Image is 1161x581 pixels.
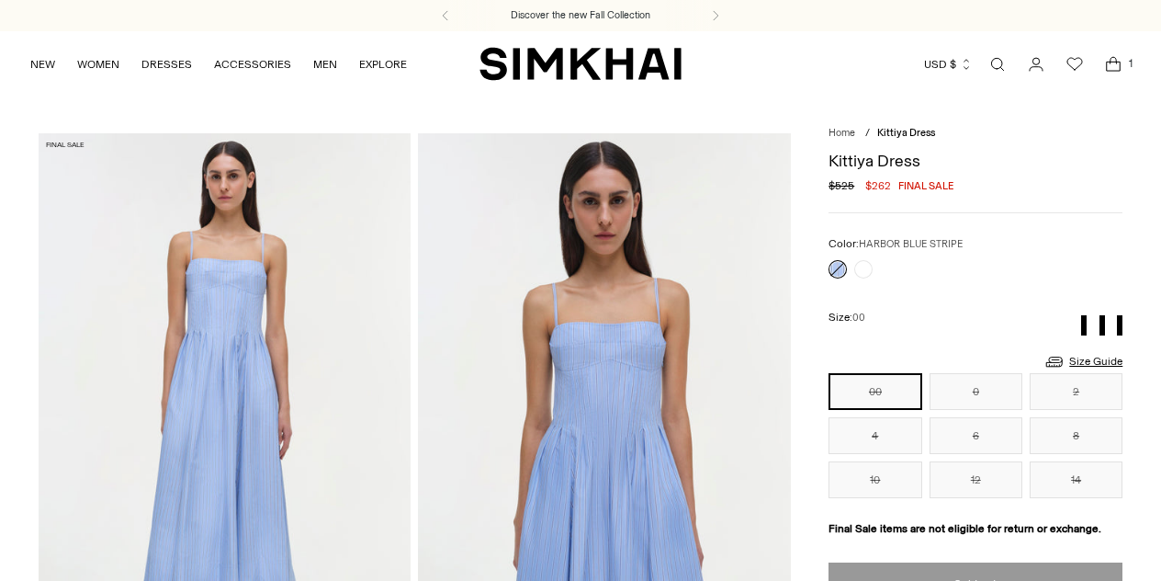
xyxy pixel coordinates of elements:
span: Kittiya Dress [877,127,935,139]
span: HARBOR BLUE STRIPE [859,238,963,250]
s: $525 [828,177,854,194]
button: 0 [930,373,1022,410]
a: Open search modal [979,46,1016,83]
span: 00 [852,312,865,324]
a: Wishlist [1056,46,1093,83]
a: Discover the new Fall Collection [511,8,650,23]
a: DRESSES [141,44,192,85]
span: $262 [865,177,891,194]
a: WOMEN [77,44,119,85]
span: 1 [1122,55,1139,72]
button: 10 [828,461,921,498]
label: Color: [828,235,963,253]
a: SIMKHAI [479,46,682,82]
button: 6 [930,417,1022,454]
button: 8 [1030,417,1122,454]
a: EXPLORE [359,44,407,85]
button: 2 [1030,373,1122,410]
a: Size Guide [1043,350,1122,373]
h1: Kittiya Dress [828,153,1122,169]
label: Size: [828,309,865,326]
button: USD $ [924,44,973,85]
a: ACCESSORIES [214,44,291,85]
nav: breadcrumbs [828,126,1122,142]
a: MEN [313,44,337,85]
strong: Final Sale items are not eligible for return or exchange. [828,522,1101,535]
button: 00 [828,373,921,410]
a: NEW [30,44,55,85]
a: Go to the account page [1018,46,1054,83]
button: 12 [930,461,1022,498]
button: 4 [828,417,921,454]
a: Open cart modal [1095,46,1132,83]
button: 14 [1030,461,1122,498]
a: Home [828,127,855,139]
div: / [865,126,870,142]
